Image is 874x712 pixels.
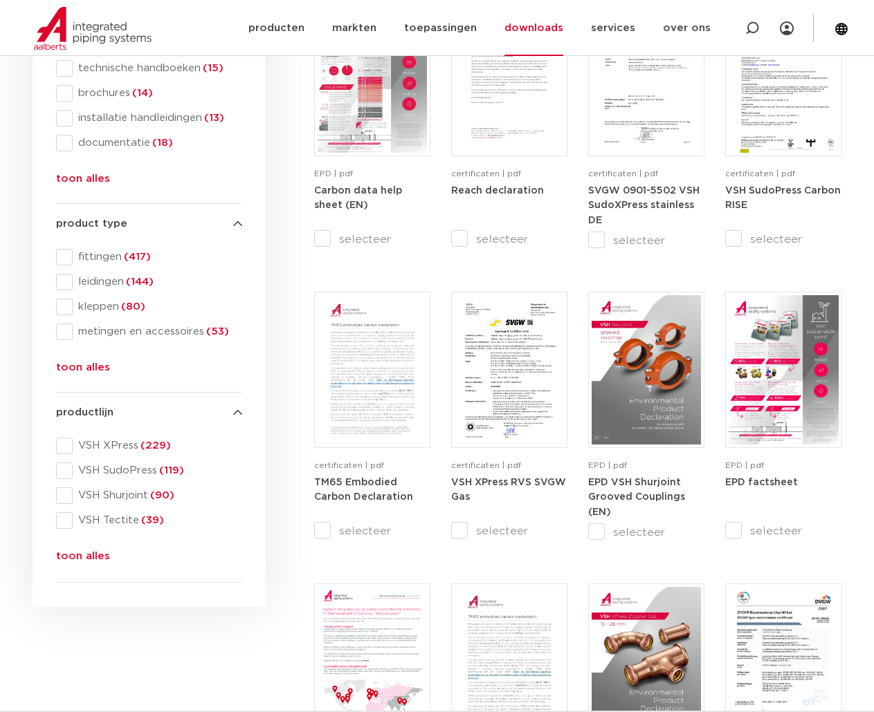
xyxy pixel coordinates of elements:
[314,169,353,178] span: EPD | pdf
[56,85,242,102] div: brochures(14)
[148,490,174,500] span: (90)
[592,295,701,444] img: VSH-Shurjoint-Grooved-Couplings_A4EPD_5011512_EN-pdf.jpg
[725,477,798,487] a: EPD factsheet
[725,523,841,539] label: selecteer
[314,477,413,503] a: TM65 Embodied Carbon Declaration
[451,185,544,196] a: Reach declaration
[56,548,110,570] button: toon alles
[73,62,242,75] span: technische handboeken
[124,277,154,287] span: (144)
[56,216,242,232] h4: product type
[725,185,841,211] a: VSH SudoPress Carbon RISE
[56,404,242,421] h4: productlijn
[588,461,627,469] span: EPD | pdf
[56,359,110,382] button: toon alles
[318,295,427,444] img: TM65-Embodied-Carbon-Declaration-1-pdf.jpg
[73,300,242,314] span: kleppen
[725,461,764,469] span: EPD | pdf
[451,231,567,247] label: selecteer
[56,60,242,77] div: technische handboeken(15)
[314,186,402,211] strong: Carbon data help sheet (EN)
[73,489,242,503] span: VSH Shurjoint
[451,477,566,503] a: VSH XPress RVS SVGW Gas
[73,86,242,100] span: brochures
[729,295,838,444] img: Aips-EPD-A4Factsheet_NL-pdf.jpg
[73,250,242,264] span: fittingen
[56,110,242,127] div: installatie handleidingen(13)
[56,324,242,340] div: metingen en accessoires(53)
[588,524,704,541] label: selecteer
[725,478,798,487] strong: EPD factsheet
[56,249,242,265] div: fittingen(417)
[314,461,384,469] span: certificaten | pdf
[314,231,430,247] label: selecteer
[56,512,242,529] div: VSH Tectite(39)
[725,169,795,178] span: certificaten | pdf
[451,461,521,469] span: certificaten | pdf
[318,3,427,153] img: Carbon-data-help-sheet-pdf.jpg
[588,477,685,517] a: EPD VSH Shurjoint Grooved Couplings (EN)
[588,232,704,249] label: selecteer
[588,185,700,225] a: SVGW 0901-5502 VSH SudoXPress stainless DE
[73,136,242,150] span: documentatie
[56,462,242,479] div: VSH SudoPress(119)
[73,439,242,453] span: VSH XPress
[729,3,838,153] img: VSH_SudoPress_Carbon_RISE_12-54mm-1-pdf.jpg
[588,186,700,225] strong: SVGW 0901-5502 VSH SudoXPress stainless DE
[451,186,544,196] strong: Reach declaration
[56,438,242,454] div: VSH XPress(229)
[138,440,171,451] span: (229)
[139,515,164,525] span: (39)
[314,478,413,503] strong: TM65 Embodied Carbon Declaration
[588,169,658,178] span: certificaten | pdf
[314,185,402,211] a: Carbon data help sheet (EN)
[56,135,242,151] div: documentatie(18)
[73,275,242,289] span: leidingen
[150,138,173,148] span: (18)
[201,63,224,73] span: (15)
[725,231,841,247] label: selecteer
[157,465,184,476] span: (119)
[56,299,242,315] div: kleppen(80)
[451,169,521,178] span: certificaten | pdf
[314,523,430,539] label: selecteer
[122,252,151,262] span: (417)
[56,274,242,290] div: leidingen(144)
[130,88,153,98] span: (14)
[73,464,242,478] span: VSH SudoPress
[119,301,145,312] span: (80)
[592,3,701,153] img: SVGW_0901-5502_VSH_SudoXPress_stainless_12-108mm_DE-1-pdf.jpg
[202,113,224,123] span: (13)
[73,514,242,527] span: VSH Tectite
[56,487,242,504] div: VSH Shurjoint(90)
[451,478,566,503] strong: VSH XPress RVS SVGW Gas
[204,326,229,337] span: (53)
[73,111,242,125] span: installatie handleidingen
[451,523,567,539] label: selecteer
[73,325,242,339] span: metingen en accessoires
[455,3,564,153] img: Reach-declaration-1-pdf.jpg
[56,171,110,193] button: toon alles
[725,186,841,211] strong: VSH SudoPress Carbon RISE
[588,478,685,517] strong: EPD VSH Shurjoint Grooved Couplings (EN)
[455,295,564,444] img: VSH_XPress_RVS_SVGW_Gas_FR-1-pdf.jpg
